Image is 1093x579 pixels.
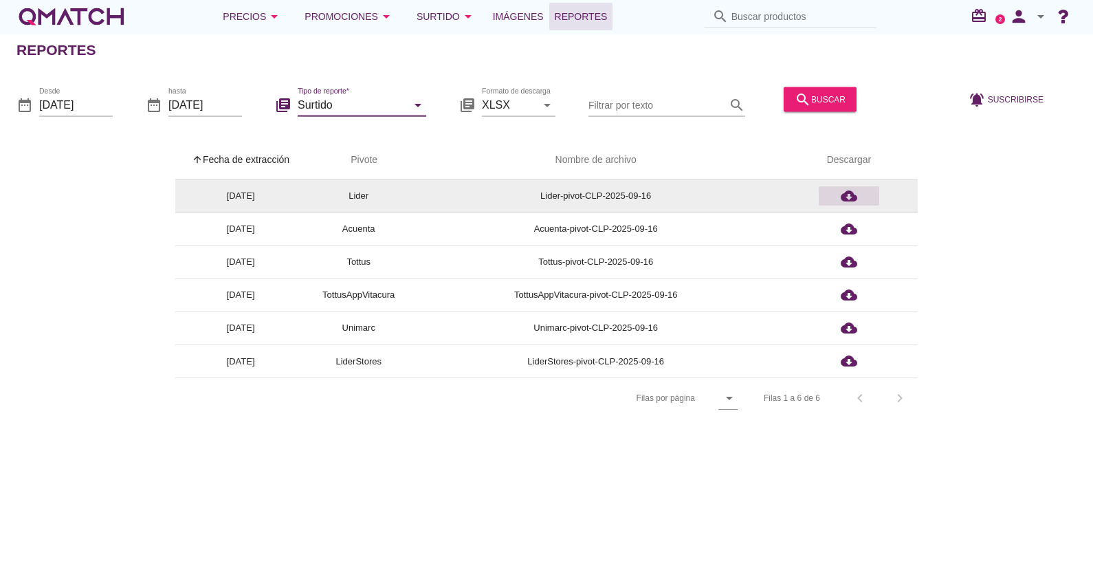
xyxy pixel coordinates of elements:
[971,8,993,24] i: redeem
[146,96,162,113] i: date_range
[539,96,555,113] i: arrow_drop_down
[411,278,780,312] td: TottusAppVitacura-pivot-CLP-2025-09-16
[969,91,988,107] i: notifications_active
[175,212,306,245] td: [DATE]
[995,14,1005,24] a: 2
[16,96,33,113] i: date_range
[588,94,726,116] input: Filtrar por texto
[729,96,745,113] i: search
[411,212,780,245] td: Acuenta-pivot-CLP-2025-09-16
[175,245,306,278] td: [DATE]
[168,94,242,116] input: hasta
[999,16,1002,22] text: 2
[16,39,96,61] h2: Reportes
[39,94,113,116] input: Desde
[175,345,306,378] td: [DATE]
[784,87,857,111] button: buscar
[175,312,306,345] td: [DATE]
[841,287,857,303] i: cloud_download
[841,320,857,336] i: cloud_download
[298,94,407,116] input: Tipo de reporte*
[721,390,738,406] i: arrow_drop_down
[266,8,283,25] i: arrow_drop_down
[712,8,729,25] i: search
[1005,7,1033,26] i: person
[411,245,780,278] td: Tottus-pivot-CLP-2025-09-16
[555,8,608,25] span: Reportes
[175,141,306,179] th: Fecha de extracción: Sorted ascending. Activate to sort descending.
[306,141,411,179] th: Pivote: Not sorted. Activate to sort ascending.
[175,179,306,212] td: [DATE]
[192,154,203,165] i: arrow_upward
[493,8,544,25] span: Imágenes
[459,96,476,113] i: library_books
[958,87,1055,111] button: Suscribirse
[294,3,406,30] button: Promociones
[795,91,846,107] div: buscar
[731,6,869,28] input: Buscar productos
[275,96,291,113] i: library_books
[764,392,820,404] div: Filas 1 a 6 de 6
[411,179,780,212] td: Lider-pivot-CLP-2025-09-16
[378,8,395,25] i: arrow_drop_down
[780,141,918,179] th: Descargar: Not sorted.
[841,221,857,237] i: cloud_download
[841,254,857,270] i: cloud_download
[460,8,476,25] i: arrow_drop_down
[841,188,857,204] i: cloud_download
[175,278,306,312] td: [DATE]
[482,94,536,116] input: Formato de descarga
[306,179,411,212] td: Lider
[16,3,126,30] a: white-qmatch-logo
[417,8,476,25] div: Surtido
[795,91,811,107] i: search
[549,3,613,30] a: Reportes
[306,212,411,245] td: Acuenta
[411,345,780,378] td: LiderStores-pivot-CLP-2025-09-16
[411,312,780,345] td: Unimarc-pivot-CLP-2025-09-16
[988,93,1044,105] span: Suscribirse
[306,345,411,378] td: LiderStores
[1033,8,1049,25] i: arrow_drop_down
[305,8,395,25] div: Promociones
[223,8,283,25] div: Precios
[212,3,294,30] button: Precios
[306,245,411,278] td: Tottus
[410,96,426,113] i: arrow_drop_down
[499,378,738,418] div: Filas por página
[841,353,857,369] i: cloud_download
[306,312,411,345] td: Unimarc
[487,3,549,30] a: Imágenes
[306,278,411,312] td: TottusAppVitacura
[406,3,487,30] button: Surtido
[411,141,780,179] th: Nombre de archivo: Not sorted.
